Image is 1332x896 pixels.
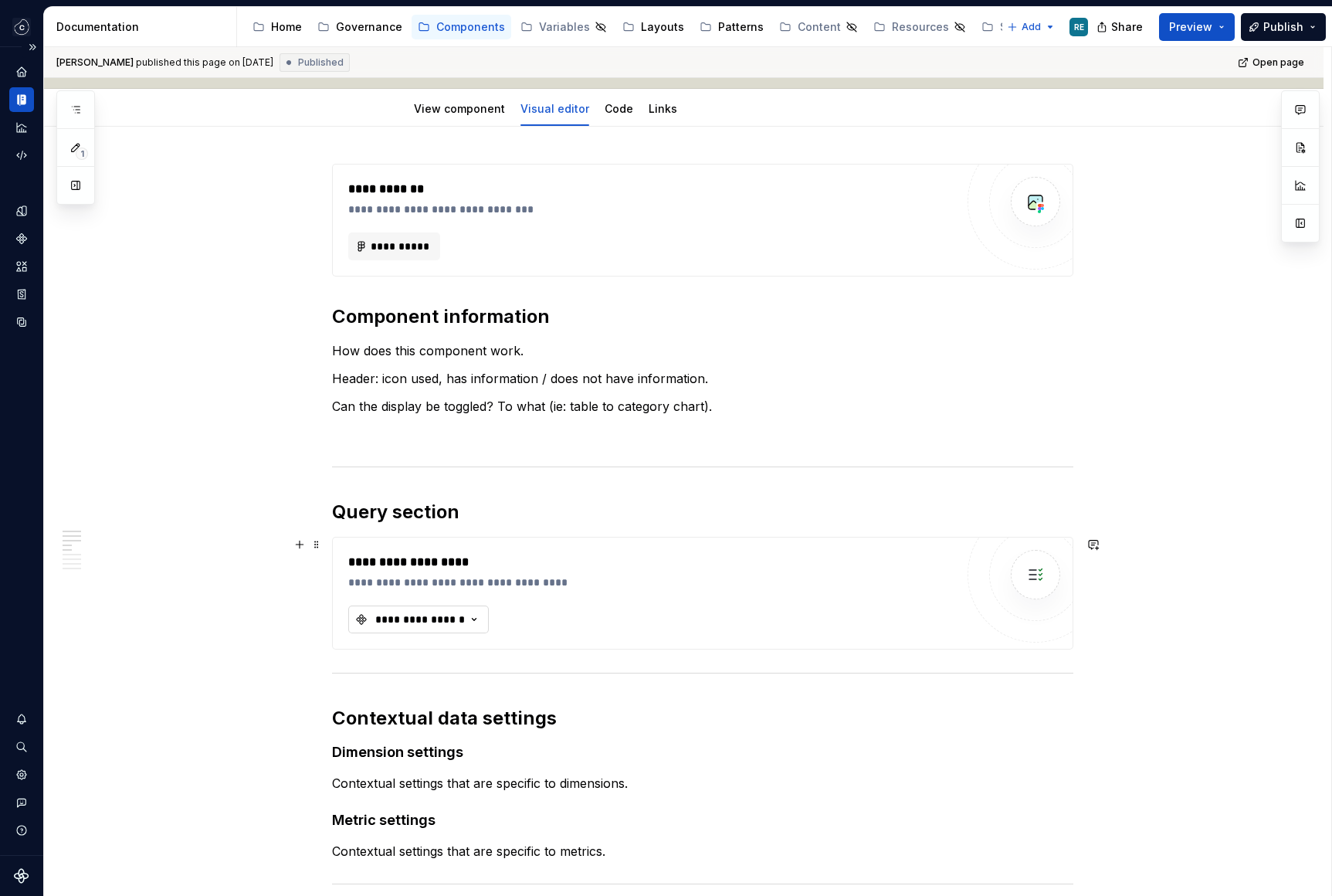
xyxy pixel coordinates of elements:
[436,19,505,35] div: Components
[332,743,1073,762] h4: Dimension settings
[14,868,29,884] svg: Supernova Logo
[1002,16,1060,38] button: Add
[9,310,34,334] a: Data sources
[1233,52,1311,73] a: Open page
[9,143,34,168] a: Code automation
[9,735,34,759] button: Search ⌘K
[975,15,1066,39] a: Support
[336,19,402,35] div: Governance
[718,19,764,35] div: Patterns
[311,15,408,39] a: Governance
[136,56,273,69] div: published this page on [DATE]
[56,19,230,35] div: Documentation
[332,304,1073,329] h2: Component information
[598,92,639,124] div: Code
[1252,56,1304,69] span: Open page
[1000,19,1042,35] div: Support
[9,790,34,815] button: Contact support
[892,19,949,35] div: Resources
[271,19,302,35] div: Home
[332,811,1073,830] h4: Metric settings
[649,102,677,115] a: Links
[56,56,134,69] span: [PERSON_NAME]
[414,102,505,115] a: View component
[332,397,1073,416] p: Can the display be toggled? To what (ie: table to category chart).
[1241,13,1326,41] button: Publish
[514,92,595,124] div: Visual editor
[9,199,34,223] a: Design tokens
[408,92,511,124] div: View component
[332,341,1073,360] p: How does this component work.
[642,92,683,124] div: Links
[9,762,34,787] a: Settings
[412,15,511,39] a: Components
[9,115,34,140] a: Analytics
[1022,21,1041,33] span: Add
[12,18,31,36] img: f5634f2a-3c0d-4c0b-9dc3-3862a3e014c7.png
[1169,19,1212,35] span: Preview
[773,15,864,39] a: Content
[539,19,590,35] div: Variables
[514,15,613,39] a: Variables
[867,15,972,39] a: Resources
[798,19,841,35] div: Content
[9,87,34,112] a: Documentation
[616,15,690,39] a: Layouts
[332,774,1073,792] p: Contextual settings that are specific to dimensions.
[605,102,633,115] a: Code
[332,842,1073,860] p: Contextual settings that are specific to metrics.
[693,15,770,39] a: Patterns
[641,19,684,35] div: Layouts
[332,500,1073,524] h2: Query section
[9,226,34,251] a: Components
[1074,21,1084,33] div: RE
[246,12,999,42] div: Page tree
[9,254,34,279] a: Assets
[1159,13,1235,41] button: Preview
[76,148,88,160] span: 1
[1263,19,1303,35] span: Publish
[9,707,34,731] button: Notifications
[9,59,34,84] a: Home
[1111,19,1143,35] span: Share
[332,369,1073,388] p: Header: icon used, has information / does not have information.
[1089,13,1153,41] button: Share
[9,282,34,307] a: Storybook stories
[520,102,589,115] a: Visual editor
[22,36,43,58] button: Expand sidebar
[246,15,308,39] a: Home
[298,56,344,69] span: Published
[332,706,1073,731] h2: Contextual data settings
